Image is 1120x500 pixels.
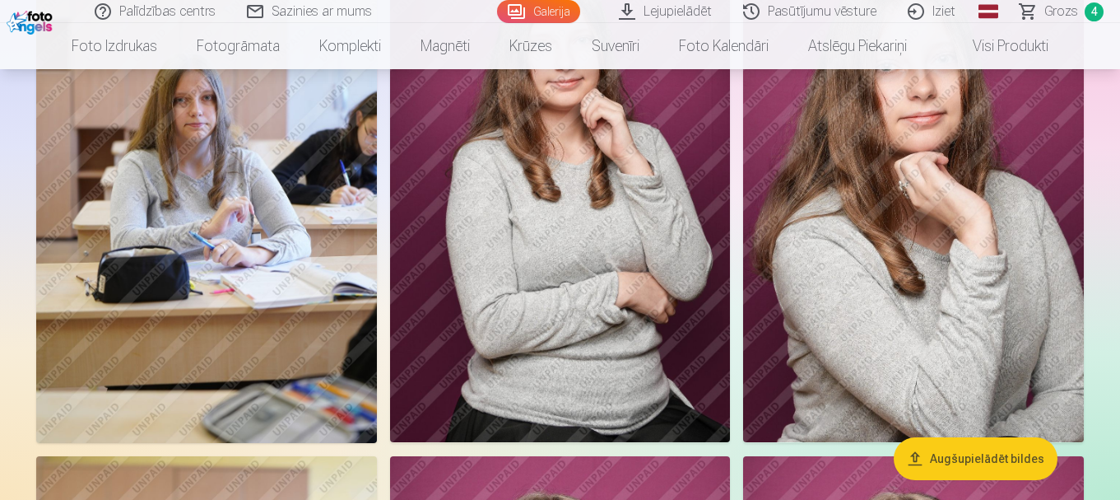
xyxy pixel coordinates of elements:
a: Suvenīri [572,23,659,69]
a: Magnēti [401,23,490,69]
button: Augšupielādēt bildes [894,437,1057,480]
span: Grozs [1044,2,1078,21]
a: Visi produkti [927,23,1068,69]
a: Fotogrāmata [177,23,300,69]
a: Atslēgu piekariņi [788,23,927,69]
a: Krūzes [490,23,572,69]
img: /fa1 [7,7,57,35]
a: Komplekti [300,23,401,69]
a: Foto izdrukas [52,23,177,69]
span: 4 [1085,2,1104,21]
a: Foto kalendāri [659,23,788,69]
